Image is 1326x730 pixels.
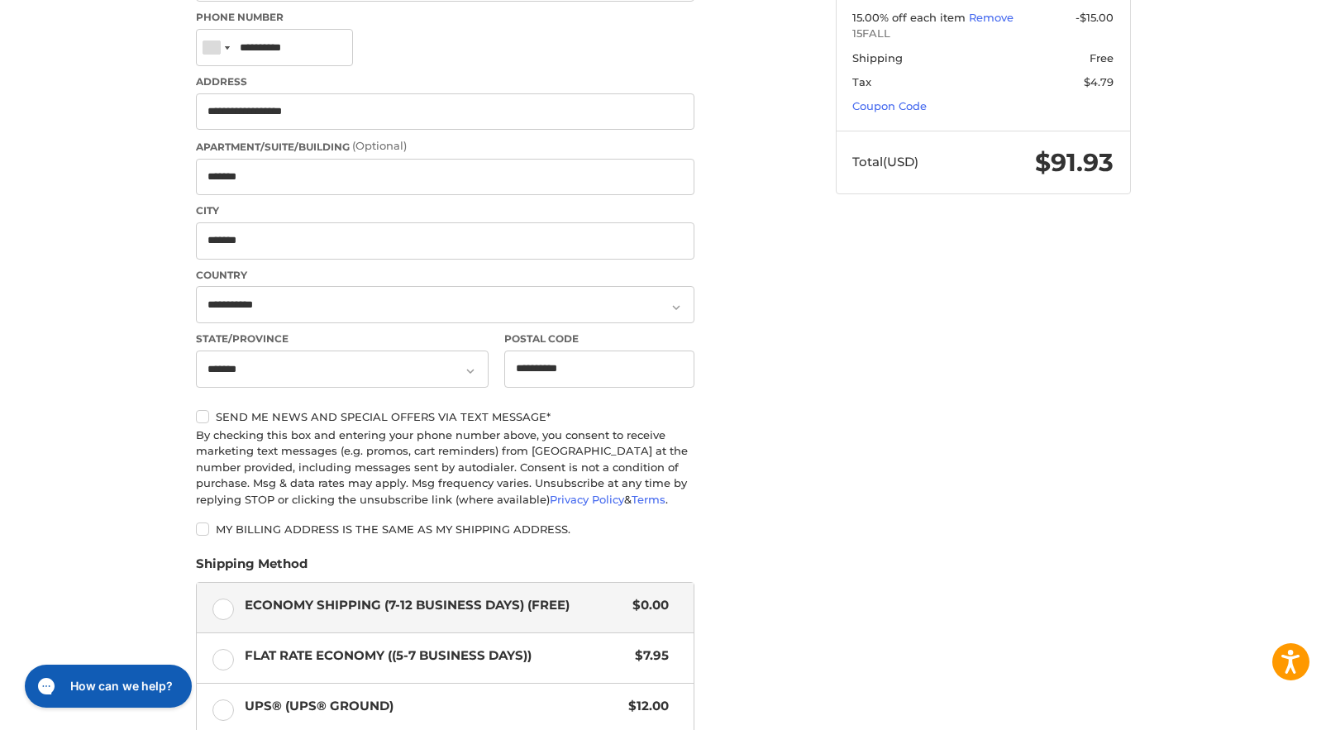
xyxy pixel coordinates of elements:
[852,11,969,24] span: 15.00% off each item
[196,410,694,423] label: Send me news and special offers via text message*
[352,139,407,152] small: (Optional)
[852,51,903,64] span: Shipping
[621,697,670,716] span: $12.00
[969,11,1014,24] a: Remove
[245,647,627,666] span: Flat Rate Economy ((5-7 Business Days))
[632,493,665,506] a: Terms
[852,26,1114,42] span: 15FALL
[1076,11,1114,24] span: -$15.00
[1035,147,1114,178] span: $91.93
[245,697,621,716] span: UPS® (UPS® Ground)
[852,154,918,169] span: Total (USD)
[196,332,489,346] label: State/Province
[627,647,670,666] span: $7.95
[196,203,694,218] label: City
[196,74,694,89] label: Address
[17,659,197,713] iframe: Gorgias live chat messenger
[196,427,694,508] div: By checking this box and entering your phone number above, you consent to receive marketing text ...
[245,596,625,615] span: Economy Shipping (7-12 Business Days) (Free)
[196,268,694,283] label: Country
[1090,51,1114,64] span: Free
[196,522,694,536] label: My billing address is the same as my shipping address.
[852,99,927,112] a: Coupon Code
[196,10,694,25] label: Phone Number
[550,493,624,506] a: Privacy Policy
[1084,75,1114,88] span: $4.79
[196,555,308,581] legend: Shipping Method
[504,332,694,346] label: Postal Code
[625,596,670,615] span: $0.00
[852,75,871,88] span: Tax
[196,138,694,155] label: Apartment/Suite/Building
